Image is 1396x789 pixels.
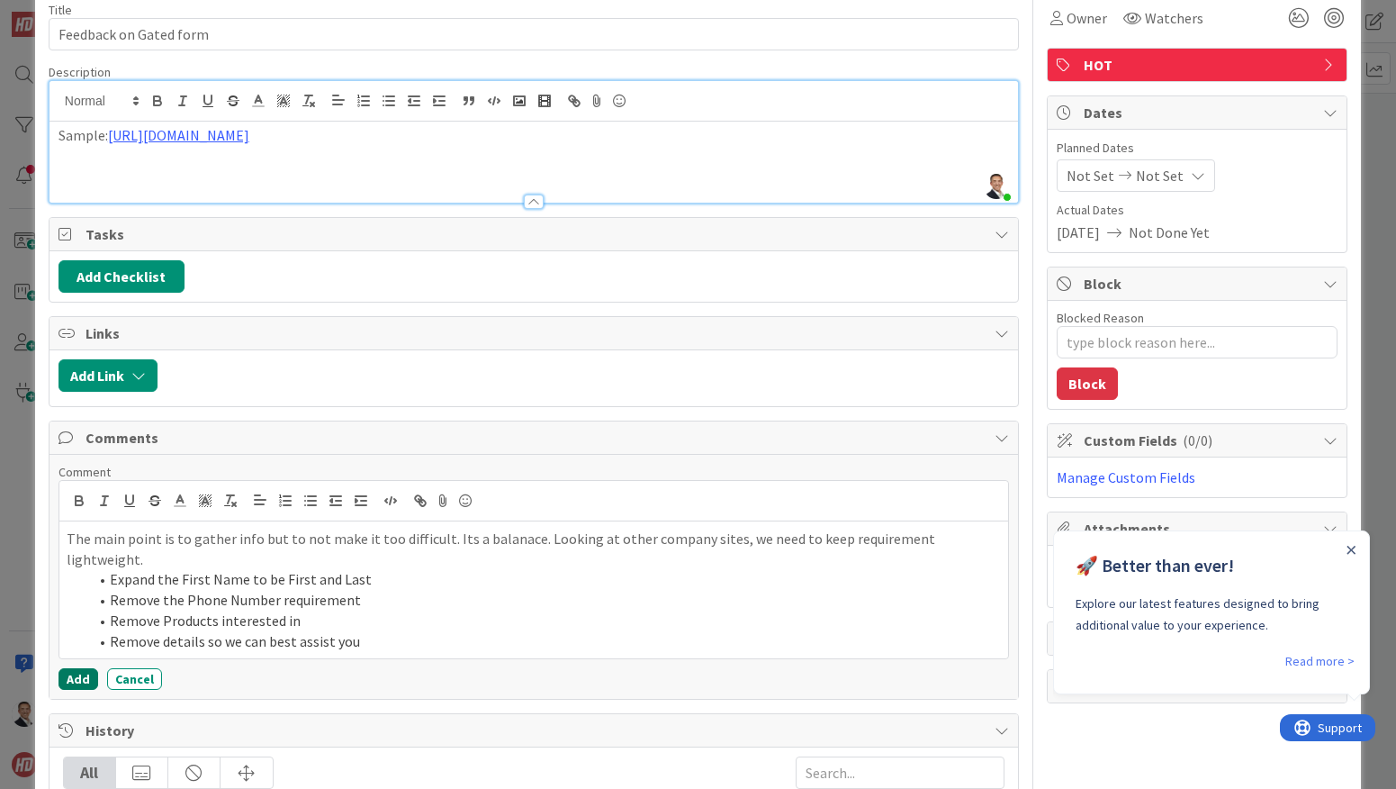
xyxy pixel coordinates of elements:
[1183,431,1212,449] span: ( 0/0 )
[1053,531,1375,702] iframe: UserGuiding Product Updates RC Tooltip
[86,427,986,449] span: Comments
[38,3,82,24] span: Support
[108,126,249,144] a: [URL][DOMAIN_NAME]
[1057,468,1195,486] a: Manage Custom Fields
[59,125,1009,146] p: Sample:
[59,464,111,480] span: Comment
[1084,54,1314,76] span: HOT
[64,757,116,788] div: All
[1145,7,1203,29] span: Watchers
[1129,222,1210,243] span: Not Done Yet
[1084,430,1314,451] span: Custom Fields
[59,668,98,690] button: Add
[49,18,1019,50] input: type card name here...
[59,359,158,392] button: Add Link
[796,757,1004,789] input: Search...
[67,529,1001,569] p: The main point is to gather info but to not make it too difficult. Its a balanace. Looking at oth...
[88,631,1001,652] li: Remove details so we can best assist you
[88,569,1001,590] li: Expand the First Name to be First and Last
[1067,7,1107,29] span: Owner
[88,590,1001,611] li: Remove the Phone Number requirement
[984,174,1009,199] img: UCWZD98YtWJuY0ewth2JkLzM7ZIabXpM.png
[1057,139,1337,158] span: Planned Dates
[86,720,986,741] span: History
[1136,165,1184,186] span: Not Set
[1067,165,1114,186] span: Not Set
[1084,273,1314,295] span: Block
[86,223,986,245] span: Tasks
[86,322,986,344] span: Links
[49,64,111,80] span: Description
[88,611,1001,631] li: Remove Products interested in
[1057,222,1100,243] span: [DATE]
[1057,310,1144,326] label: Blocked Reason
[1057,201,1337,220] span: Actual Dates
[1084,102,1314,123] span: Dates
[1084,518,1314,540] span: Attachments
[107,668,162,690] button: Cancel
[59,260,185,293] button: Add Checklist
[1057,367,1118,400] button: Block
